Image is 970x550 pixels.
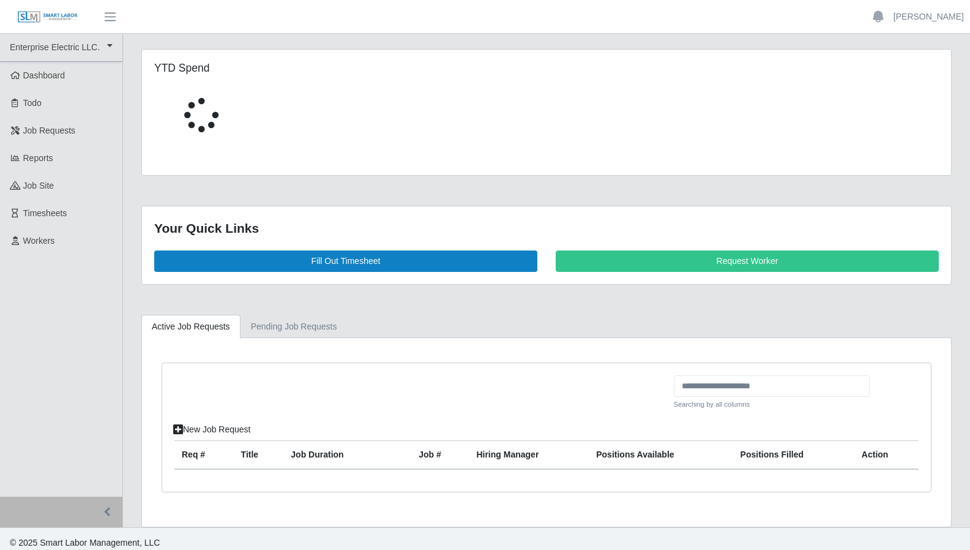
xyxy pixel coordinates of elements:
[411,441,469,470] th: Job #
[234,441,284,470] th: Title
[165,419,259,440] a: New Job Request
[141,315,241,339] a: Active Job Requests
[154,251,537,272] a: Fill Out Timesheet
[23,126,76,135] span: Job Requests
[241,315,348,339] a: Pending Job Requests
[23,70,65,80] span: Dashboard
[23,236,55,246] span: Workers
[10,538,160,548] span: © 2025 Smart Labor Management, LLC
[154,219,939,238] div: Your Quick Links
[23,98,42,108] span: Todo
[154,62,403,75] h5: YTD Spend
[283,441,389,470] th: Job Duration
[556,251,939,272] a: Request Worker
[894,10,964,23] a: [PERSON_NAME]
[854,441,919,470] th: Action
[733,441,854,470] th: Positions Filled
[23,208,67,218] span: Timesheets
[23,153,53,163] span: Reports
[17,10,78,24] img: SLM Logo
[174,441,234,470] th: Req #
[23,181,54,190] span: job site
[469,441,589,470] th: Hiring Manager
[674,399,870,410] small: Searching by all columns
[589,441,733,470] th: Positions Available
